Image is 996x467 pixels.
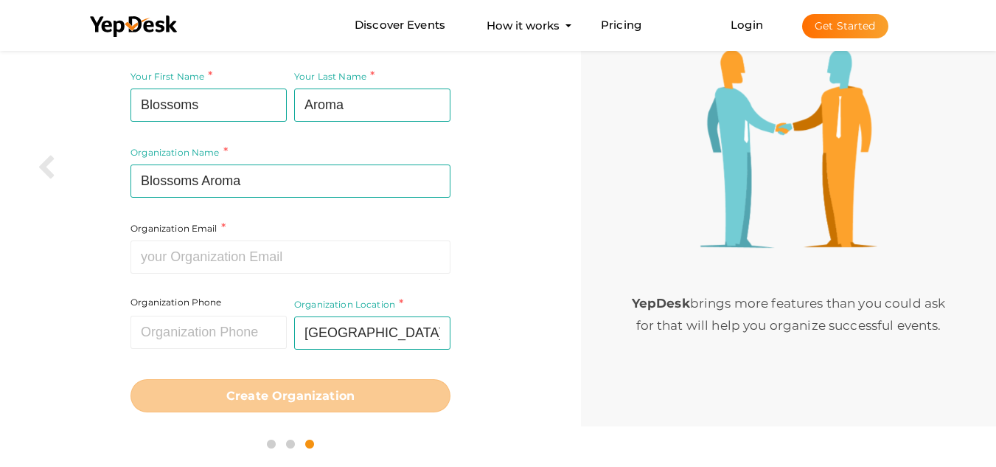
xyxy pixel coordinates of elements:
[632,296,945,333] span: brings more features than you could ask for that will help you organize successful events.
[226,389,355,403] b: Create Organization
[482,12,564,39] button: How it works
[130,165,450,198] input: Your Organization Name
[355,12,445,39] a: Discover Events
[130,316,287,349] input: Organization Phone
[130,220,226,237] label: Organization Email
[294,89,450,122] input: Your Last Name
[294,296,403,313] label: Organization Location
[130,241,450,274] input: your Organization Email
[130,68,212,85] label: Your First Name
[130,89,287,122] input: Your First Name
[802,14,888,38] button: Get Started
[731,18,763,32] a: Login
[601,12,641,39] a: Pricing
[130,296,222,308] label: Organization Phone
[294,68,375,85] label: Your Last Name
[130,379,450,412] button: Create Organization
[294,316,450,350] input: Organization Location
[632,296,690,311] b: YepDesk
[130,144,228,161] label: Organization Name
[700,49,877,249] img: step3-illustration.png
